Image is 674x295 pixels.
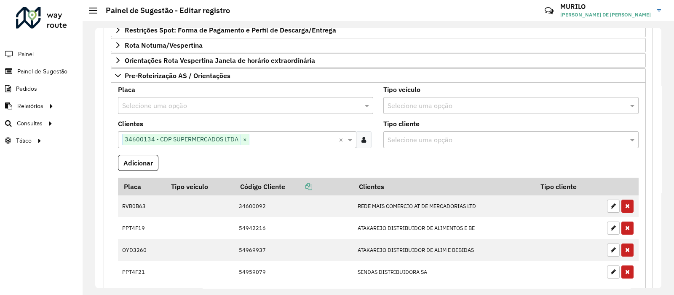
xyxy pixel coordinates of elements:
[125,72,230,79] span: Pre-Roteirização AS / Orientações
[560,11,651,19] span: [PERSON_NAME] DE [PERSON_NAME]
[111,68,646,83] a: Pre-Roteirização AS / Orientações
[17,119,43,128] span: Consultas
[560,3,651,11] h3: MURILO
[123,134,241,144] span: 34600134 - CDP SUPERMERCADOS LTDA
[383,119,420,129] label: Tipo cliente
[111,23,646,37] a: Restrições Spot: Forma de Pagamento e Perfil de Descarga/Entrega
[241,135,249,145] span: ×
[118,217,165,239] td: PPT4F19
[383,84,420,95] label: Tipo veículo
[535,178,603,195] th: Tipo cliente
[111,53,646,68] a: Orientações Rota Vespertina Janela de horário extraordinária
[118,84,135,95] label: Placa
[16,136,32,145] span: Tático
[125,27,336,33] span: Restrições Spot: Forma de Pagamento e Perfil de Descarga/Entrega
[118,155,158,171] button: Adicionar
[118,119,143,129] label: Clientes
[234,261,353,283] td: 54959079
[234,178,353,195] th: Código Cliente
[540,2,558,20] a: Contato Rápido
[17,102,43,111] span: Relatórios
[285,182,312,191] a: Copiar
[18,50,34,59] span: Painel
[234,195,353,217] td: 34600092
[353,261,535,283] td: SENDAS DISTRIBUIDORA SA
[339,135,346,145] span: Clear all
[118,178,165,195] th: Placa
[118,239,165,261] td: OYD3260
[234,217,353,239] td: 54942216
[17,67,67,76] span: Painel de Sugestão
[118,261,165,283] td: PPT4F21
[234,239,353,261] td: 54969937
[16,84,37,93] span: Pedidos
[125,42,203,49] span: Rota Noturna/Vespertina
[118,195,165,217] td: RVB0B63
[111,38,646,52] a: Rota Noturna/Vespertina
[125,57,315,64] span: Orientações Rota Vespertina Janela de horário extraordinária
[97,6,230,15] h2: Painel de Sugestão - Editar registro
[353,217,535,239] td: ATAKAREJO DISTRIBUIDOR DE ALIMENTOS E BE
[165,178,234,195] th: Tipo veículo
[353,195,535,217] td: REDE MAIS COMERCIO AT DE MERCADORIAS LTD
[353,178,535,195] th: Clientes
[353,239,535,261] td: ATAKAREJO DISTRIBUIDOR DE ALIM E BEBIDAS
